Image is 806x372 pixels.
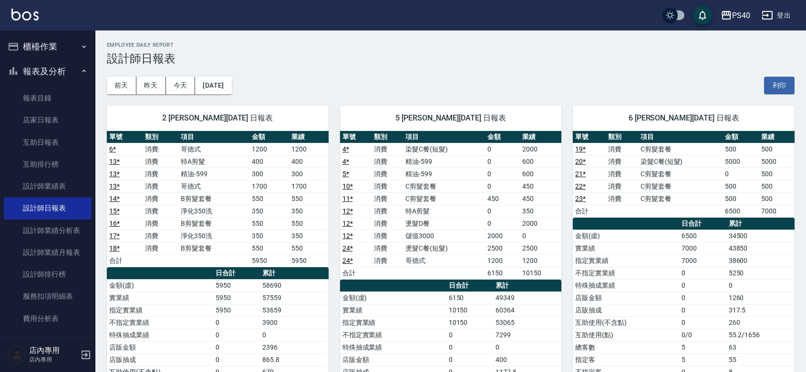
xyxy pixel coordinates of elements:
h2: Employee Daily Report [107,42,795,48]
th: 日合計 [213,267,260,280]
th: 金額 [249,131,289,143]
h5: 店內專用 [29,346,78,355]
td: 53659 [260,304,328,316]
td: 特殊抽成業績 [573,279,679,292]
td: 0 [723,168,758,180]
td: 消費 [372,230,403,242]
button: 客戶管理 [4,333,92,358]
th: 單號 [107,131,143,143]
td: 消費 [372,168,403,180]
td: 0 [726,279,795,292]
td: 49349 [493,292,561,304]
a: 互助日報表 [4,131,92,153]
td: 消費 [143,180,178,192]
td: 實業績 [340,304,446,316]
td: 3900 [260,316,328,329]
td: C剪髮套餐 [638,180,723,192]
td: 消費 [606,155,638,168]
td: 0 [485,155,520,168]
td: 消費 [143,217,178,230]
td: 不指定實業績 [573,267,679,279]
td: 53065 [493,316,561,329]
button: PS40 [717,6,754,25]
td: 哥德式 [178,143,250,155]
td: 400 [249,155,289,168]
td: 消費 [372,254,403,267]
td: 0 [260,329,328,341]
td: B剪髮套餐 [178,242,250,254]
td: 消費 [143,205,178,217]
td: 10150 [520,267,561,279]
td: 5950 [213,279,260,292]
td: 0 [485,205,520,217]
td: 0 [679,304,726,316]
td: 550 [289,192,329,205]
span: 6 [PERSON_NAME][DATE] 日報表 [584,113,783,123]
td: 儲值3000 [403,230,485,242]
td: 染髮C餐(短髮) [403,143,485,155]
td: 550 [249,242,289,254]
th: 累計 [726,218,795,230]
td: 消費 [372,242,403,254]
td: 消費 [143,242,178,254]
a: 店家日報表 [4,109,92,131]
span: 5 [PERSON_NAME][DATE] 日報表 [351,113,550,123]
th: 類別 [143,131,178,143]
td: 10150 [446,316,493,329]
td: C剪髮套餐 [638,143,723,155]
td: 350 [520,205,561,217]
td: 1200 [485,254,520,267]
td: 500 [759,180,795,192]
td: 淨化350洗 [178,230,250,242]
td: 38600 [726,254,795,267]
button: 前天 [107,77,136,94]
td: 5950 [289,254,329,267]
td: 5 [679,353,726,366]
td: 34500 [726,230,795,242]
td: 消費 [372,180,403,192]
td: 合計 [107,254,143,267]
td: 5950 [249,254,289,267]
td: 0 [485,217,520,230]
td: 317.5 [726,304,795,316]
td: 指定實業績 [340,316,446,329]
td: 5 [679,341,726,353]
td: 450 [520,180,561,192]
table: a dense table [340,131,562,280]
td: 特殊抽成業績 [340,341,446,353]
td: 互助使用(不含點) [573,316,679,329]
td: 5950 [213,304,260,316]
td: 2500 [520,242,561,254]
td: 5950 [213,292,260,304]
td: 指定實業績 [573,254,679,267]
td: 0 [679,267,726,279]
th: 金額 [485,131,520,143]
td: 500 [723,180,758,192]
td: 0 [679,279,726,292]
td: 300 [249,168,289,180]
td: 燙髮C餐(短髮) [403,242,485,254]
th: 項目 [403,131,485,143]
td: 5000 [759,155,795,168]
th: 日合計 [679,218,726,230]
td: C剪髮套餐 [638,192,723,205]
td: 消費 [143,155,178,168]
td: 精油-599 [178,168,250,180]
td: B剪髮套餐 [178,217,250,230]
a: 設計師業績分析表 [4,220,92,241]
td: 0 [485,143,520,155]
p: 店內專用 [29,355,78,364]
th: 單號 [573,131,605,143]
td: 1200 [520,254,561,267]
td: C剪髮套餐 [403,180,485,192]
td: 染髮C餐(短髮) [638,155,723,168]
td: 哥德式 [403,254,485,267]
td: 消費 [143,143,178,155]
img: Logo [11,9,39,20]
td: 0 [213,353,260,366]
td: 1260 [726,292,795,304]
td: 7299 [493,329,561,341]
td: 350 [289,205,329,217]
td: 550 [249,192,289,205]
td: 金額(虛) [573,230,679,242]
